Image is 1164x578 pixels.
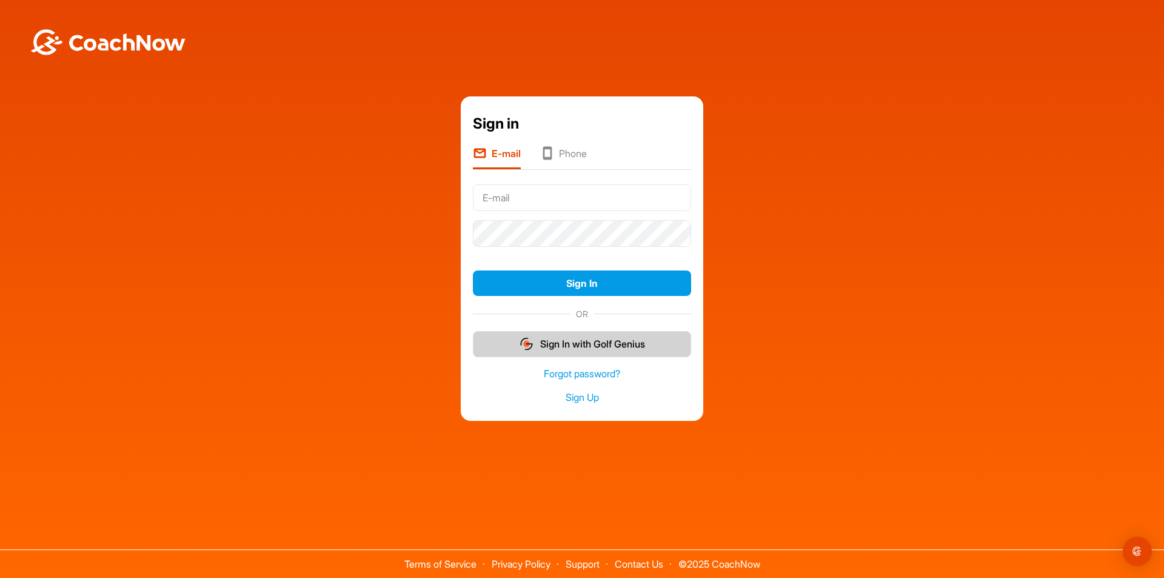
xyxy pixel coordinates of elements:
span: © 2025 CoachNow [672,550,766,569]
img: BwLJSsUCoWCh5upNqxVrqldRgqLPVwmV24tXu5FoVAoFEpwwqQ3VIfuoInZCoVCoTD4vwADAC3ZFMkVEQFDAAAAAElFTkSuQmCC [29,29,187,55]
input: E-mail [473,184,691,211]
div: Sign in [473,113,691,135]
li: Phone [540,146,587,169]
img: gg_logo [519,337,534,351]
a: Contact Us [615,558,663,570]
a: Sign Up [473,391,691,405]
a: Privacy Policy [492,558,550,570]
div: Open Intercom Messenger [1123,537,1152,566]
a: Support [566,558,600,570]
li: E-mail [473,146,521,169]
a: Forgot password? [473,367,691,381]
button: Sign In [473,271,691,297]
a: Terms of Service [404,558,477,570]
button: Sign In with Golf Genius [473,331,691,357]
span: OR [570,307,594,320]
